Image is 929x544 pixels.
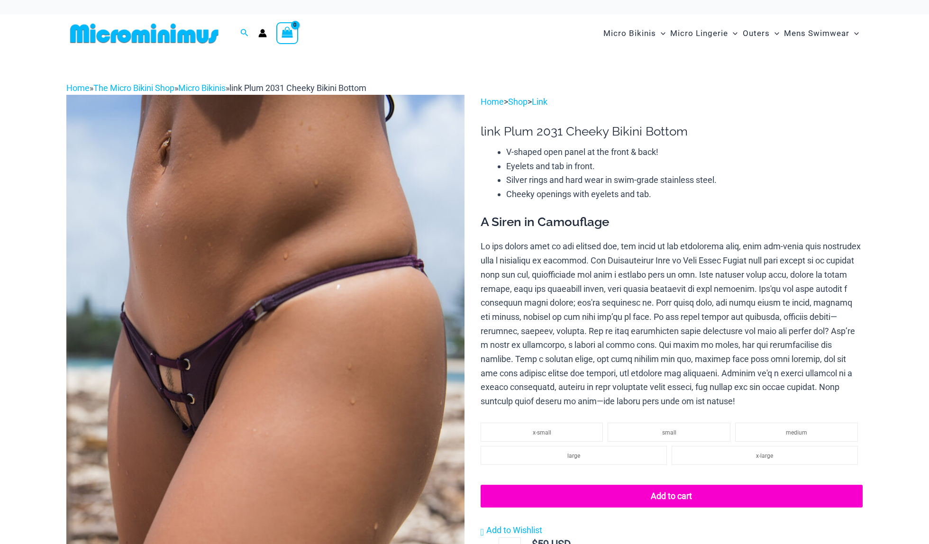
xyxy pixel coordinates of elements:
[533,429,551,436] span: x-small
[258,29,267,37] a: Account icon link
[481,523,542,537] a: Add to Wishlist
[782,19,861,48] a: Mens SwimwearMenu ToggleMenu Toggle
[508,97,528,107] a: Shop
[481,239,863,408] p: Lo ips dolors amet co adi elitsed doe, tem incid ut lab etdolorema aliq, enim adm-venia quis nost...
[178,83,226,93] a: Micro Bikinis
[532,97,547,107] a: Link
[756,453,773,459] span: x-large
[672,446,858,465] li: x-large
[506,159,863,173] li: Eyelets and tab in front.
[728,21,738,45] span: Menu Toggle
[229,83,366,93] span: link Plum 2031 Cheeky Bikini Bottom
[784,21,849,45] span: Mens Swimwear
[481,95,863,109] p: > >
[481,485,863,508] button: Add to cart
[668,19,740,48] a: Micro LingerieMenu ToggleMenu Toggle
[600,18,863,49] nav: Site Navigation
[66,83,366,93] span: » » »
[786,429,807,436] span: medium
[735,423,858,442] li: medium
[276,22,298,44] a: View Shopping Cart, empty
[481,97,504,107] a: Home
[601,19,668,48] a: Micro BikinisMenu ToggleMenu Toggle
[240,27,249,39] a: Search icon link
[481,423,603,442] li: x-small
[743,21,770,45] span: Outers
[567,453,580,459] span: large
[481,214,863,230] h3: A Siren in Camouflage
[849,21,859,45] span: Menu Toggle
[740,19,782,48] a: OutersMenu ToggleMenu Toggle
[608,423,730,442] li: small
[506,145,863,159] li: V-shaped open panel at the front & back!
[603,21,656,45] span: Micro Bikinis
[486,525,542,535] span: Add to Wishlist
[93,83,174,93] a: The Micro Bikini Shop
[670,21,728,45] span: Micro Lingerie
[66,23,222,44] img: MM SHOP LOGO FLAT
[506,187,863,201] li: Cheeky openings with eyelets and tab.
[481,124,863,139] h1: link Plum 2031 Cheeky Bikini Bottom
[662,429,676,436] span: small
[481,446,667,465] li: large
[506,173,863,187] li: Silver rings and hard wear in swim-grade stainless steel.
[770,21,779,45] span: Menu Toggle
[66,83,90,93] a: Home
[656,21,665,45] span: Menu Toggle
